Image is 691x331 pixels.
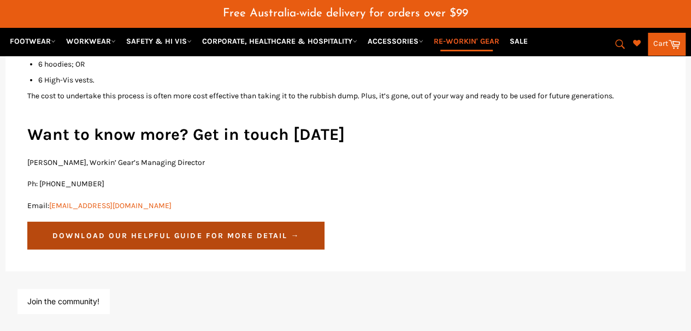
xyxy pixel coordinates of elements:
a: [EMAIL_ADDRESS][DOMAIN_NAME] [49,201,172,210]
a: Cart [648,33,686,56]
a: RE-WORKIN' GEAR [429,32,504,51]
li: 6 hoodies; OR [38,59,664,69]
a: Download our helpful guide for more detail → [27,222,324,250]
a: WORKWEAR [62,32,120,51]
a: CORPORATE, HEALTHCARE & HOSPITALITY [198,32,362,51]
a: SAFETY & HI VIS [122,32,196,51]
a: ACCESSORIES [363,32,428,51]
a: FOOTWEAR [5,32,60,51]
p: [PERSON_NAME], Workin’ Gear’s Managing Director [27,157,664,168]
p: Email: [27,200,664,211]
p: The cost to undertake this process is often more cost effective than taking it to the rubbish dum... [27,91,664,101]
span: Free Australia-wide delivery for orders over $99 [223,8,468,19]
a: SALE [505,32,532,51]
p: Ph: [PHONE_NUMBER] [27,179,664,189]
button: Join the community! [27,297,99,306]
li: 6 High-Vis vests. [38,75,664,85]
h2: Want to know more? Get in touch [DATE] [27,123,664,146]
